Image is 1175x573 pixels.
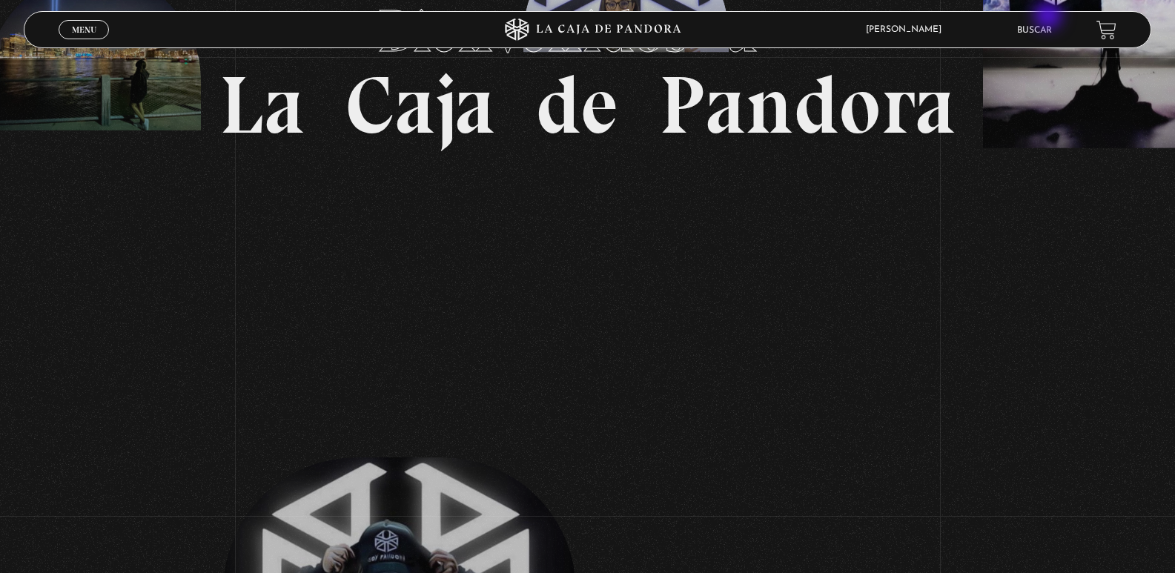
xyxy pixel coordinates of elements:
[858,25,956,34] span: [PERSON_NAME]
[72,25,96,34] span: Menu
[1096,20,1116,40] a: View your shopping cart
[67,38,102,48] span: Cerrar
[1017,26,1052,35] a: Buscar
